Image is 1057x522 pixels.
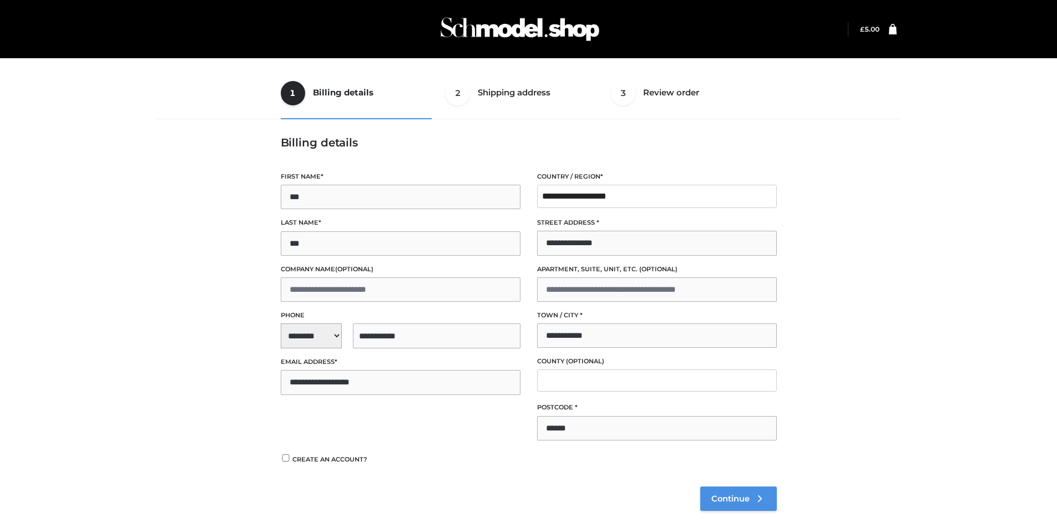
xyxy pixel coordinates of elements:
span: Create an account? [292,455,367,463]
span: £ [860,25,864,33]
label: Company name [281,264,520,275]
label: Email address [281,357,520,367]
label: Last name [281,217,520,228]
label: First name [281,171,520,182]
label: Town / City [537,310,777,321]
label: Country / Region [537,171,777,182]
img: Schmodel Admin 964 [437,7,603,51]
label: County [537,356,777,367]
span: (optional) [335,265,373,273]
bdi: 5.00 [860,25,879,33]
label: Street address [537,217,777,228]
label: Apartment, suite, unit, etc. [537,264,777,275]
label: Phone [281,310,520,321]
span: (optional) [639,265,677,273]
a: £5.00 [860,25,879,33]
span: Continue [711,494,750,504]
h3: Billing details [281,136,777,149]
a: Continue [700,486,777,511]
input: Create an account? [281,454,291,462]
label: Postcode [537,402,777,413]
span: (optional) [566,357,604,365]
